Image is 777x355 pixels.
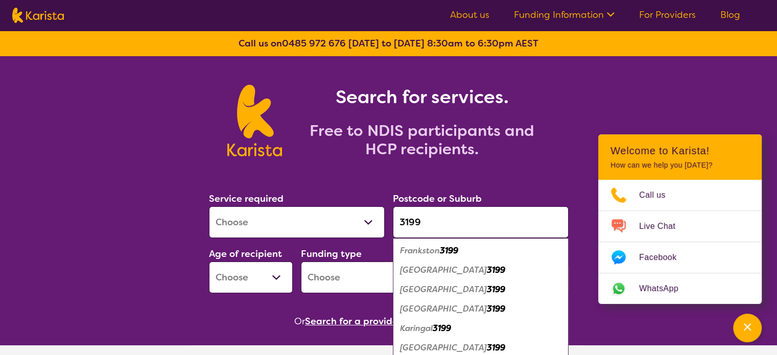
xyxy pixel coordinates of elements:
a: Blog [720,9,740,21]
span: Facebook [639,250,689,265]
span: Call us [639,187,678,203]
img: Karista logo [227,85,282,156]
button: Channel Menu [733,314,762,342]
ul: Choose channel [598,180,762,304]
label: Postcode or Suburb [393,193,482,205]
label: Funding type [301,248,362,260]
a: About us [450,9,489,21]
em: 3199 [487,303,505,314]
em: [GEOGRAPHIC_DATA] [400,342,487,353]
label: Service required [209,193,284,205]
em: [GEOGRAPHIC_DATA] [400,303,487,314]
h2: Welcome to Karista! [610,145,749,157]
span: Or [294,314,305,329]
span: Live Chat [639,219,688,234]
em: [GEOGRAPHIC_DATA] [400,284,487,295]
h1: Search for services. [294,85,550,109]
em: Frankston [400,245,440,256]
a: Funding Information [514,9,615,21]
a: For Providers [639,9,696,21]
em: [GEOGRAPHIC_DATA] [400,265,487,275]
em: 3199 [487,342,505,353]
label: Age of recipient [209,248,282,260]
img: Karista logo [12,8,64,23]
input: Type [393,206,569,238]
em: 3199 [487,265,505,275]
h2: Free to NDIS participants and HCP recipients. [294,122,550,158]
em: 3199 [487,284,505,295]
div: Karingal 3199 [398,319,563,338]
em: 3199 [433,323,451,334]
div: Frankston South 3199 [398,299,563,319]
div: Frankston East 3199 [398,261,563,280]
span: WhatsApp [639,281,691,296]
div: Frankston Heights 3199 [398,280,563,299]
a: Web link opens in a new tab. [598,273,762,304]
p: How can we help you [DATE]? [610,161,749,170]
em: 3199 [440,245,458,256]
div: Channel Menu [598,134,762,304]
button: Search for a provider to leave a review [305,314,483,329]
div: Frankston 3199 [398,241,563,261]
a: 0485 972 676 [282,37,346,50]
b: Call us on [DATE] to [DATE] 8:30am to 6:30pm AEST [239,37,538,50]
em: Karingal [400,323,433,334]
